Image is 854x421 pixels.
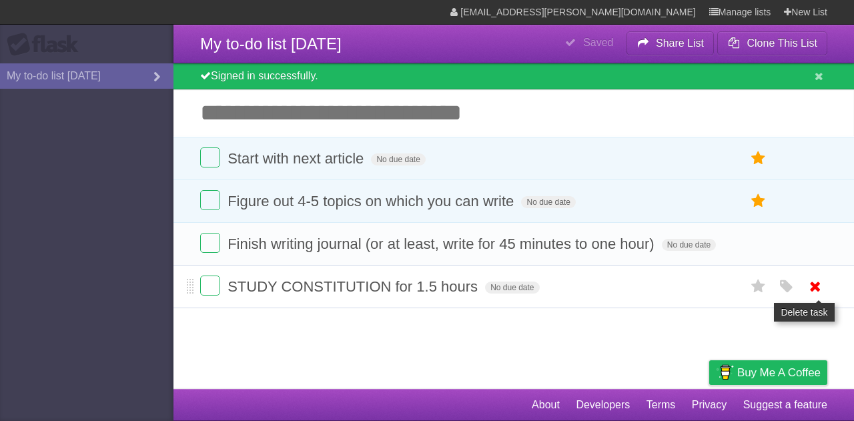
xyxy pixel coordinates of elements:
label: Star task [746,147,771,169]
label: Done [200,276,220,296]
span: Start with next article [228,150,367,167]
span: Finish writing journal (or at least, write for 45 minutes to one hour) [228,236,658,252]
button: Clone This List [717,31,827,55]
a: Terms [647,392,676,418]
label: Done [200,233,220,253]
label: Star task [746,190,771,212]
span: No due date [371,153,425,165]
span: Figure out 4-5 topics on which you can write [228,193,517,209]
label: Done [200,190,220,210]
button: Share List [626,31,715,55]
div: Signed in successfully. [173,63,854,89]
span: No due date [485,282,539,294]
a: Developers [576,392,630,418]
img: Buy me a coffee [716,361,734,384]
b: Saved [583,37,613,48]
div: Flask [7,33,87,57]
a: Suggest a feature [743,392,827,418]
b: Share List [656,37,704,49]
span: My to-do list [DATE] [200,35,342,53]
span: No due date [521,196,575,208]
label: Star task [746,276,771,298]
a: About [532,392,560,418]
a: Privacy [692,392,727,418]
span: No due date [662,239,716,251]
a: Buy me a coffee [709,360,827,385]
span: STUDY CONSTITUTION for 1.5 hours [228,278,481,295]
label: Done [200,147,220,167]
b: Clone This List [747,37,817,49]
span: Buy me a coffee [737,361,821,384]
